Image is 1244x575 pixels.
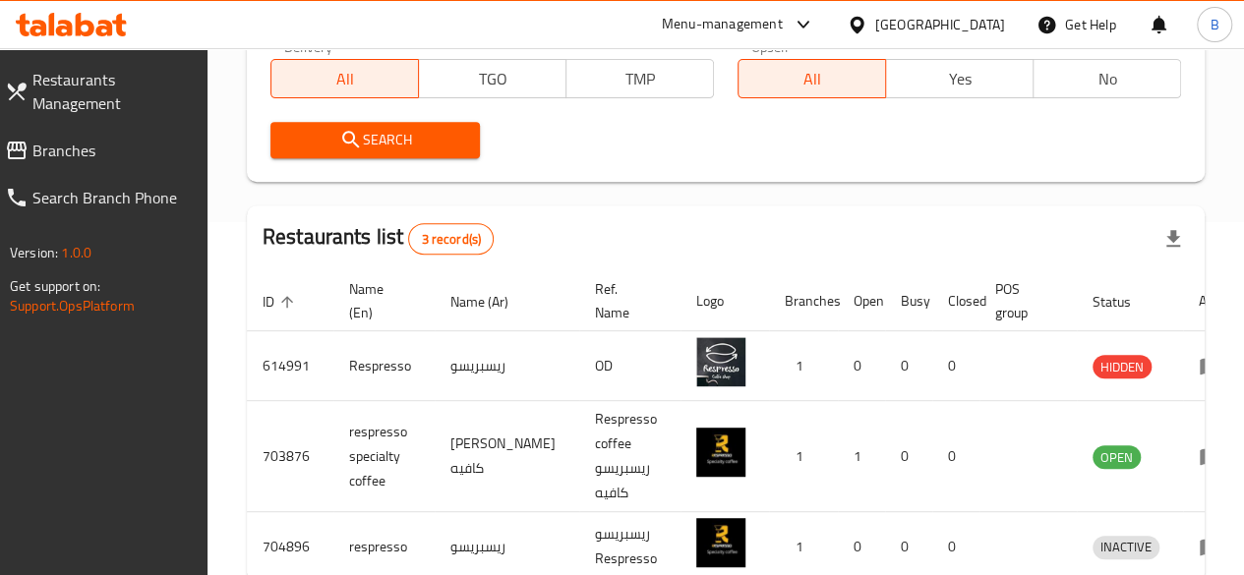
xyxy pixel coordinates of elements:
td: 0 [932,331,979,401]
td: 614991 [247,331,333,401]
span: Status [1093,290,1156,314]
span: Name (Ar) [450,290,534,314]
span: All [279,65,411,93]
label: Delivery [284,39,333,53]
td: OD [579,331,681,401]
div: Total records count [408,223,494,255]
td: 0 [932,401,979,512]
img: respresso [696,518,745,567]
th: Logo [681,271,769,331]
button: TGO [418,59,566,98]
span: Branches [32,139,192,162]
div: HIDDEN [1093,355,1152,378]
span: Yes [894,65,1026,93]
td: ريسبريسو [435,331,579,401]
span: TMP [574,65,706,93]
div: Export file [1150,215,1197,262]
button: TMP [565,59,714,98]
td: 0 [838,331,885,401]
td: 1 [838,401,885,512]
th: Open [838,271,885,331]
h2: Restaurants list [263,222,494,255]
td: 1 [769,401,838,512]
img: Respresso [696,337,745,386]
span: TGO [427,65,559,93]
th: Branches [769,271,838,331]
th: Closed [932,271,979,331]
div: [GEOGRAPHIC_DATA] [875,14,1005,35]
th: Busy [885,271,932,331]
td: 0 [885,331,932,401]
span: Search [286,128,465,152]
span: 3 record(s) [409,230,493,249]
span: HIDDEN [1093,356,1152,378]
td: Respresso [333,331,435,401]
button: Yes [885,59,1034,98]
img: respresso specialty coffee [696,428,745,477]
td: Respresso coffee ريسبريسو كافيه [579,401,681,512]
span: No [1041,65,1173,93]
button: All [270,59,419,98]
button: No [1033,59,1181,98]
span: Restaurants Management [32,68,192,115]
label: Upsell [751,39,788,53]
td: 0 [885,401,932,512]
span: All [746,65,878,93]
td: 703876 [247,401,333,512]
span: Get support on: [10,273,100,299]
span: OPEN [1093,446,1141,469]
td: respresso specialty coffee [333,401,435,512]
span: Name (En) [349,277,411,324]
div: Menu-management [662,13,783,36]
div: Menu [1199,354,1235,377]
div: Menu [1199,444,1235,468]
a: Support.OpsPlatform [10,293,135,318]
td: [PERSON_NAME] كافيه [435,401,579,512]
span: Search Branch Phone [32,186,192,209]
span: INACTIVE [1093,536,1159,558]
span: POS group [995,277,1053,324]
span: Version: [10,240,58,265]
span: ID [263,290,300,314]
div: INACTIVE [1093,536,1159,559]
button: All [738,59,886,98]
span: B [1210,14,1218,35]
button: Search [270,122,481,158]
span: 1.0.0 [61,240,91,265]
div: Menu [1199,535,1235,558]
td: 1 [769,331,838,401]
span: Ref. Name [595,277,657,324]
